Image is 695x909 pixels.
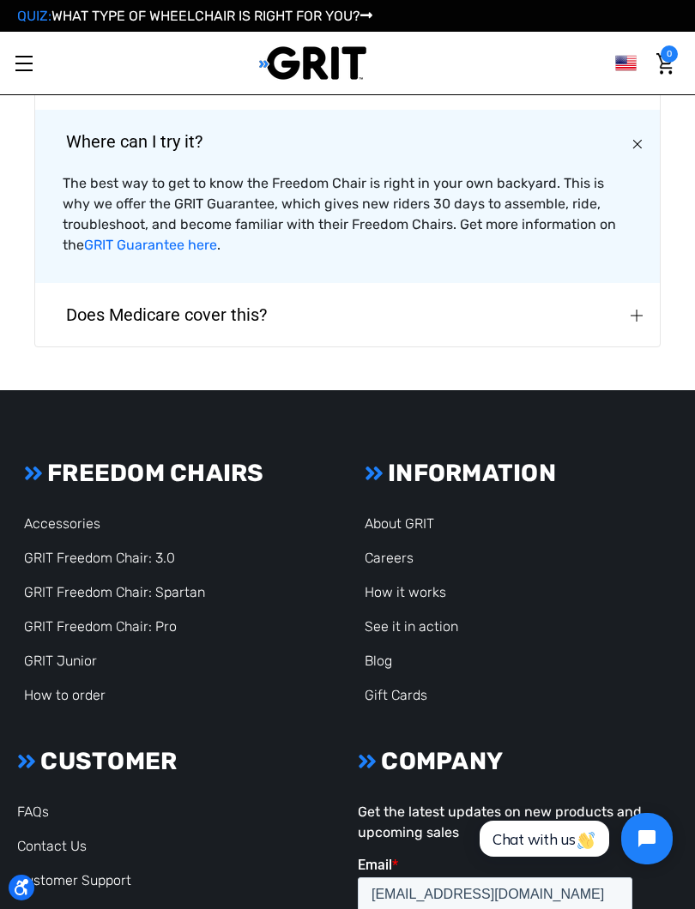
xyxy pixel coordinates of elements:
span: 0 [661,45,678,63]
img: Cart [656,53,674,75]
p: Get the latest updates on new products and upcoming sales [358,802,671,843]
h3: COMPANY [358,747,671,776]
a: Careers [365,550,414,566]
a: Gift Cards [365,687,427,703]
span: Toggle menu [15,63,33,64]
button: Does Medicare cover this? [35,283,660,346]
a: Contact Us [17,838,87,854]
a: About GRIT [365,515,434,532]
a: How it works [365,584,446,600]
h3: CUSTOMER [17,747,330,776]
a: Looks like you've opted out of email communication. Click here to get an email and opt back in. [4,54,258,101]
img: Does Medicare cover this? [631,310,643,322]
a: GRIT Junior [24,653,97,669]
a: GRIT Freedom Chair: Pro [24,618,177,635]
a: How to order [24,687,106,703]
span: Where can I try it? [40,111,228,172]
a: FAQs [17,804,49,820]
a: Accessories [24,515,100,532]
h3: INFORMATION [365,459,678,488]
a: See it in action [365,618,458,635]
img: Where can I try it? [629,135,646,153]
img: GRIT All-Terrain Wheelchair and Mobility Equipment [259,45,366,81]
a: GRIT Guarantee here [84,237,217,253]
a: Cart with 0 items [652,45,678,81]
a: GRIT Freedom Chair: 3.0 [24,550,175,566]
a: QUIZ:WHAT TYPE OF WHEELCHAIR IS RIGHT FOR YOU? [17,8,372,24]
a: Customer Support [17,872,131,888]
span: QUIZ: [17,8,51,24]
span: Does Medicare cover this? [40,284,293,346]
iframe: Tidio Chat [461,798,687,879]
a: Blog [365,653,392,669]
img: us.png [615,52,637,74]
h3: FREEDOM CHAIRS [24,459,337,488]
a: GRIT Freedom Chair: Spartan [24,584,205,600]
button: Where can I try it? [35,110,660,173]
p: The best way to get to know the Freedom Chair is right in your own backyard. This is why we offer... [63,173,632,256]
